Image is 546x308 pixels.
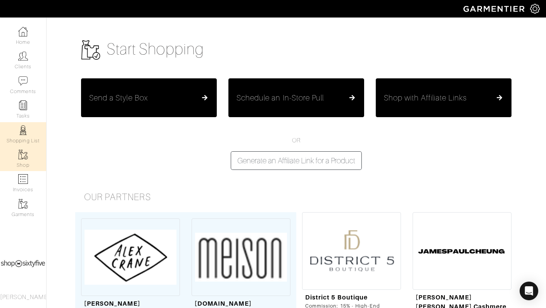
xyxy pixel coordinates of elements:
[75,136,517,170] div: OR
[107,40,204,58] span: Start Shopping
[89,93,148,102] h5: Send a Style Box
[81,218,180,296] img: Screen%20Shot%202023-05-23%20at%208.25.52%20AM.png
[195,300,252,307] a: [DOMAIN_NAME]
[384,93,467,102] h5: Shop with Affiliate Links
[530,4,540,14] img: gear-icon-white-bd11855cb880d31180b6d7d6211b90ccbf57a29d726f0c71d8c61bd08dd39cc2.png
[231,151,362,170] button: Generate an Affiliate Link for a Product
[81,78,217,117] button: Send a Style Box
[18,51,28,61] img: clients-icon-6bae9207a08558b7cb47a8932f037763ab4055f8c8b6bfacd5dc20c3e0201464.png
[460,2,530,16] img: garmentier-logo-header-white-b43fb05a5012e4ada735d5af1a66efaba907eab6374d6393d1fbf88cb4ef424d.png
[376,78,511,117] button: Shop with Affiliate Links
[84,300,140,307] a: [PERSON_NAME]
[413,212,511,290] img: Screenshot%202023-06-30%20at%202.11.00%20PM.png
[302,212,401,290] img: Screenshot%202023-08-02%20at%2011.13.10%20AM.png
[18,100,28,110] img: reminder-icon-8004d30b9f0a5d33ae49ab947aed9ed385cf756f9e5892f1edd6e32f2345188e.png
[81,40,100,60] img: garments-icon-b7da505a4dc4fd61783c78ac3ca0ef83fa9d6f193b1c9dc38574b1d14d53ca28.png
[84,192,151,202] span: Our Partners
[18,150,28,159] img: garments-icon-b7da505a4dc4fd61783c78ac3ca0ef83fa9d6f193b1c9dc38574b1d14d53ca28.png
[18,125,28,135] img: stylists-icon-eb353228a002819b7ec25b43dbf5f0378dd9e0616d9560372ff212230b889e62.png
[18,199,28,209] img: garments-icon-b7da505a4dc4fd61783c78ac3ca0ef83fa9d6f193b1c9dc38574b1d14d53ca28.png
[305,294,368,301] a: District 5 Boutique
[192,218,290,296] img: Screenshot%202023-06-02%20at%201.40.48%20PM.png
[237,93,324,102] h5: Schedule an In-Store Pull
[18,174,28,184] img: orders-icon-0abe47150d42831381b5fb84f609e132dff9fe21cb692f30cb5eec754e2cba89.png
[228,78,364,117] button: Schedule an In-Store Pull
[237,93,356,102] a: Schedule an In-Store Pull
[520,282,538,300] div: Open Intercom Messenger
[18,76,28,86] img: comment-icon-a0a6a9ef722e966f86d9cbdc48e553b5cf19dbc54f86b18d962a5391bc8f6eb6.png
[18,27,28,36] img: dashboard-icon-dbcd8f5a0b271acd01030246c82b418ddd0df26cd7fceb0bd07c9910d44c42f6.png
